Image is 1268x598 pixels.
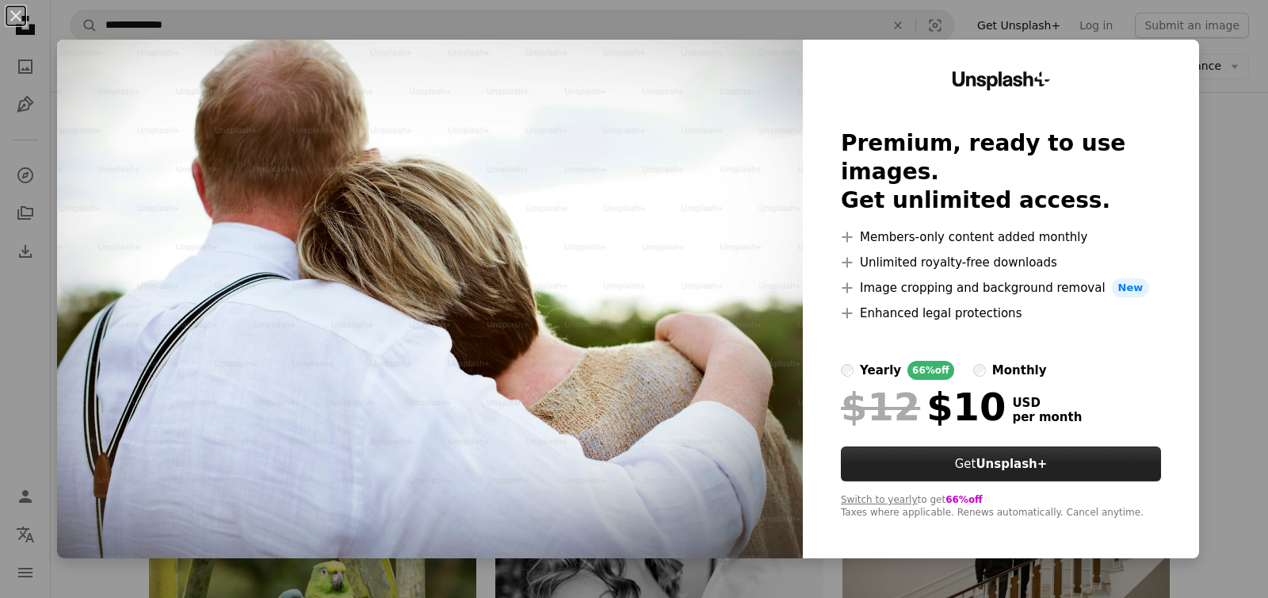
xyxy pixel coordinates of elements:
[43,92,55,105] img: tab_domain_overview_orange.svg
[841,494,918,507] button: Switch to yearly
[44,25,78,38] div: v 4.0.25
[841,386,1006,427] div: $10
[992,361,1047,380] div: monthly
[158,92,170,105] img: tab_keywords_by_traffic_grey.svg
[841,228,1161,247] li: Members-only content added monthly
[841,386,920,427] span: $12
[25,41,38,54] img: website_grey.svg
[841,447,1161,481] button: GetUnsplash+
[907,361,954,380] div: 66% off
[41,41,174,54] div: Domain: [DOMAIN_NAME]
[973,364,986,377] input: monthly
[841,304,1161,323] li: Enhanced legal protections
[841,278,1161,297] li: Image cropping and background removal
[25,25,38,38] img: logo_orange.svg
[945,494,983,505] span: 66% off
[1012,396,1082,410] span: USD
[841,253,1161,272] li: Unlimited royalty-free downloads
[60,94,142,104] div: Domain Overview
[841,129,1161,215] h2: Premium, ready to use images. Get unlimited access.
[860,361,901,380] div: yearly
[976,457,1047,471] strong: Unsplash+
[841,494,1161,519] div: to get Taxes where applicable. Renews automatically. Cancel anytime.
[841,364,854,377] input: yearly66%off
[1112,278,1150,297] span: New
[1012,410,1082,424] span: per month
[175,94,267,104] div: Keywords by Traffic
